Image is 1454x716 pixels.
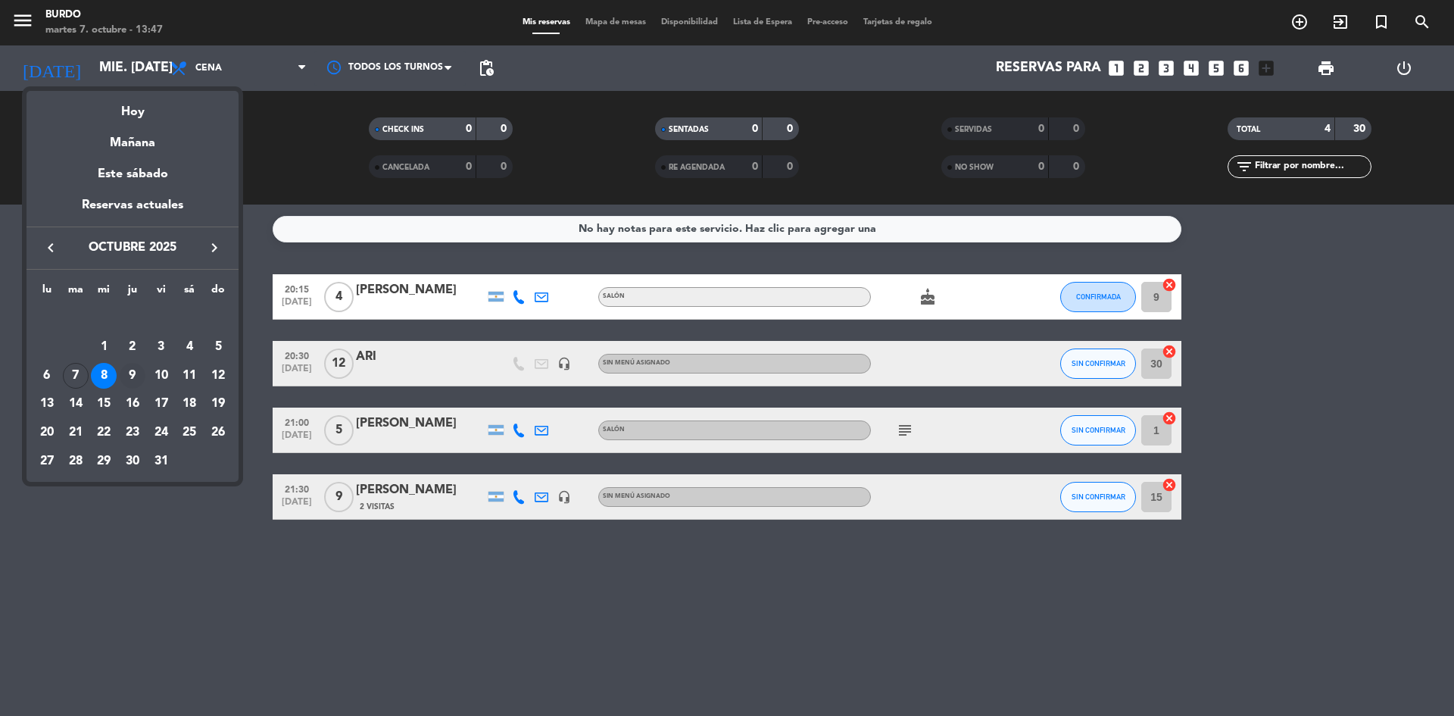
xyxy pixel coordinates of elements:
div: 27 [34,449,60,474]
th: domingo [204,281,232,305]
div: 13 [34,391,60,417]
td: 16 de octubre de 2025 [118,389,147,418]
div: Mañana [27,122,239,153]
div: 24 [148,420,174,446]
div: 18 [176,391,202,417]
td: 27 de octubre de 2025 [33,447,61,476]
td: 3 de octubre de 2025 [147,333,176,361]
div: 17 [148,391,174,417]
td: 20 de octubre de 2025 [33,418,61,447]
div: 21 [63,420,89,446]
td: 4 de octubre de 2025 [176,333,204,361]
td: 7 de octubre de 2025 [61,361,90,390]
div: Este sábado [27,153,239,195]
td: 30 de octubre de 2025 [118,447,147,476]
div: 7 [63,363,89,389]
td: 1 de octubre de 2025 [89,333,118,361]
td: 31 de octubre de 2025 [147,447,176,476]
td: 29 de octubre de 2025 [89,447,118,476]
div: 12 [205,363,231,389]
div: 11 [176,363,202,389]
th: jueves [118,281,147,305]
div: 15 [91,391,117,417]
span: octubre 2025 [64,238,201,258]
td: 2 de octubre de 2025 [118,333,147,361]
td: 23 de octubre de 2025 [118,418,147,447]
div: 22 [91,420,117,446]
th: lunes [33,281,61,305]
div: 29 [91,449,117,474]
td: 10 de octubre de 2025 [147,361,176,390]
div: 19 [205,391,231,417]
td: 12 de octubre de 2025 [204,361,232,390]
td: 21 de octubre de 2025 [61,418,90,447]
td: 8 de octubre de 2025 [89,361,118,390]
th: martes [61,281,90,305]
td: 6 de octubre de 2025 [33,361,61,390]
td: 18 de octubre de 2025 [176,389,204,418]
th: miércoles [89,281,118,305]
i: keyboard_arrow_right [205,239,223,257]
button: keyboard_arrow_left [37,238,64,258]
div: 5 [205,334,231,360]
div: 31 [148,449,174,474]
td: 13 de octubre de 2025 [33,389,61,418]
div: 28 [63,449,89,474]
div: 3 [148,334,174,360]
td: OCT. [33,304,232,333]
div: Reservas actuales [27,195,239,227]
div: 4 [176,334,202,360]
div: 16 [120,391,145,417]
div: 25 [176,420,202,446]
td: 5 de octubre de 2025 [204,333,232,361]
td: 25 de octubre de 2025 [176,418,204,447]
td: 11 de octubre de 2025 [176,361,204,390]
td: 15 de octubre de 2025 [89,389,118,418]
div: 23 [120,420,145,446]
div: 2 [120,334,145,360]
td: 9 de octubre de 2025 [118,361,147,390]
td: 17 de octubre de 2025 [147,389,176,418]
i: keyboard_arrow_left [42,239,60,257]
td: 26 de octubre de 2025 [204,418,232,447]
td: 22 de octubre de 2025 [89,418,118,447]
div: 20 [34,420,60,446]
div: 8 [91,363,117,389]
div: 26 [205,420,231,446]
td: 28 de octubre de 2025 [61,447,90,476]
div: 14 [63,391,89,417]
th: sábado [176,281,204,305]
div: 9 [120,363,145,389]
button: keyboard_arrow_right [201,238,228,258]
td: 14 de octubre de 2025 [61,389,90,418]
th: viernes [147,281,176,305]
div: 10 [148,363,174,389]
div: 6 [34,363,60,389]
div: Hoy [27,91,239,122]
td: 24 de octubre de 2025 [147,418,176,447]
div: 30 [120,449,145,474]
td: 19 de octubre de 2025 [204,389,232,418]
div: 1 [91,334,117,360]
